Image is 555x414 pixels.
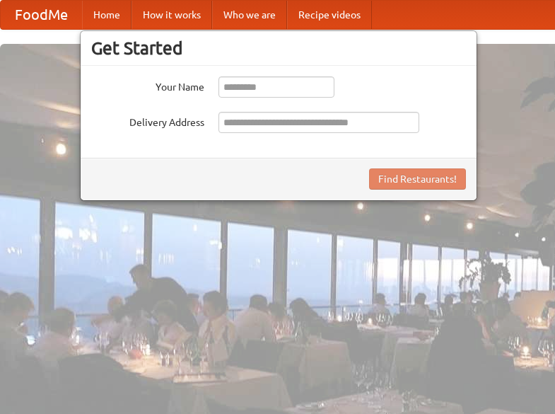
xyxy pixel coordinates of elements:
[212,1,287,29] a: Who we are
[91,112,204,130] label: Delivery Address
[91,76,204,94] label: Your Name
[82,1,132,29] a: Home
[369,168,466,190] button: Find Restaurants!
[287,1,372,29] a: Recipe videos
[132,1,212,29] a: How it works
[1,1,82,29] a: FoodMe
[91,38,466,59] h3: Get Started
